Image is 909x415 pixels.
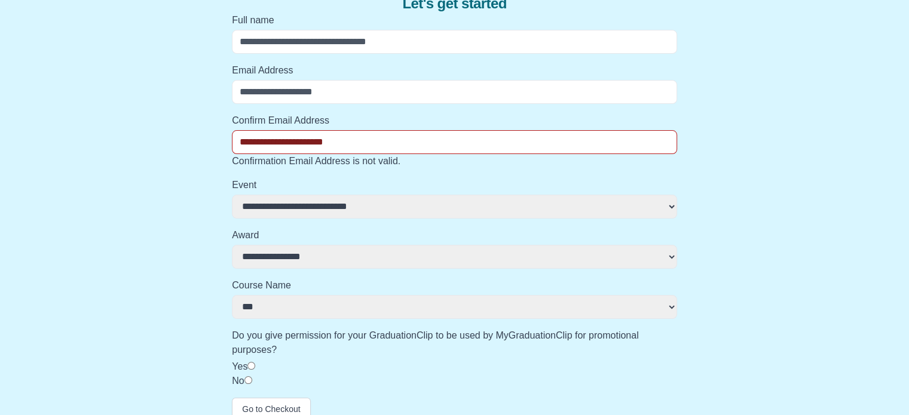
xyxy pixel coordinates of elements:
span: Confirmation Email Address is not valid. [232,156,400,166]
label: Email Address [232,63,677,78]
label: Confirm Email Address [232,113,677,128]
label: Do you give permission for your GraduationClip to be used by MyGraduationClip for promotional pur... [232,328,677,357]
label: Yes [232,361,247,371]
label: Award [232,228,677,242]
label: Event [232,178,677,192]
label: Course Name [232,278,677,293]
label: No [232,376,244,386]
label: Full name [232,13,677,27]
